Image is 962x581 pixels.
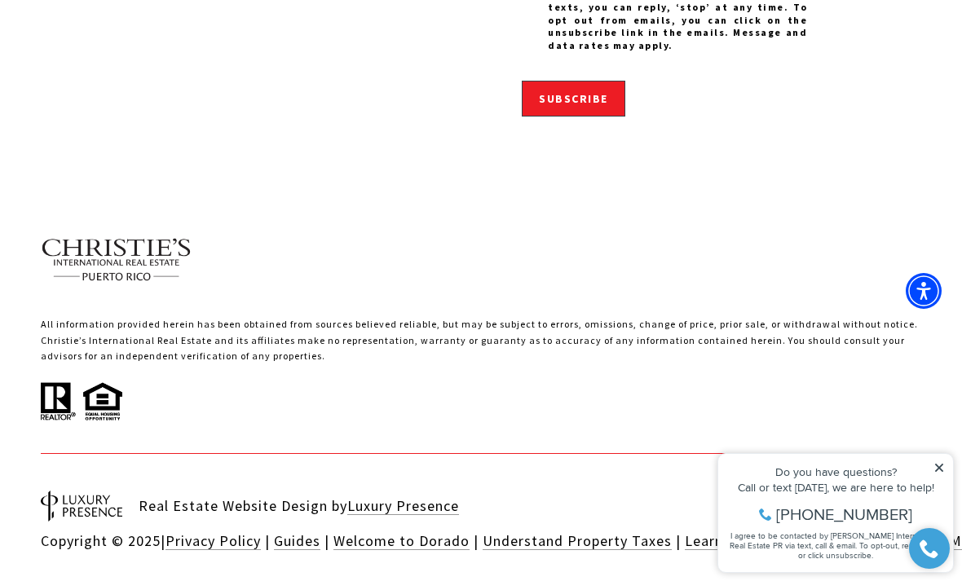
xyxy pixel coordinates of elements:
[676,531,681,550] span: |
[41,218,192,300] img: Christie's International Real Estate text transparent background
[67,77,203,93] span: [PHONE_NUMBER]
[41,531,124,550] span: Copyright ©
[539,91,608,106] span: Subscribe
[522,81,625,117] button: Subscribe
[685,531,814,550] a: Learn about Act 60 - open in a new tab
[41,491,122,522] img: Real Estate Website Design by
[274,531,320,550] a: Guides
[324,531,329,550] span: |
[139,495,459,518] div: Real Estate Website Design by
[333,531,470,550] a: Welcome to Dorado - open in a new tab
[347,496,459,515] a: Luxury Presence - open in a new tab
[483,531,672,550] a: Understand Property Taxes - open in a new tab
[474,531,479,550] span: |
[17,37,236,48] div: Do you have questions?
[128,531,161,550] span: 2025
[17,52,236,64] div: Call or text [DATE], we are here to help!
[20,100,232,131] span: I agree to be contacted by [PERSON_NAME] International Real Estate PR via text, call & email. To ...
[165,531,261,550] a: Privacy Policy
[41,316,921,379] p: All information provided herein has been obtained from sources believed reliable, but may be subj...
[906,273,942,309] div: Accessibility Menu
[41,379,122,421] img: All information provided herein has been obtained from sources believed reliable, but may be subj...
